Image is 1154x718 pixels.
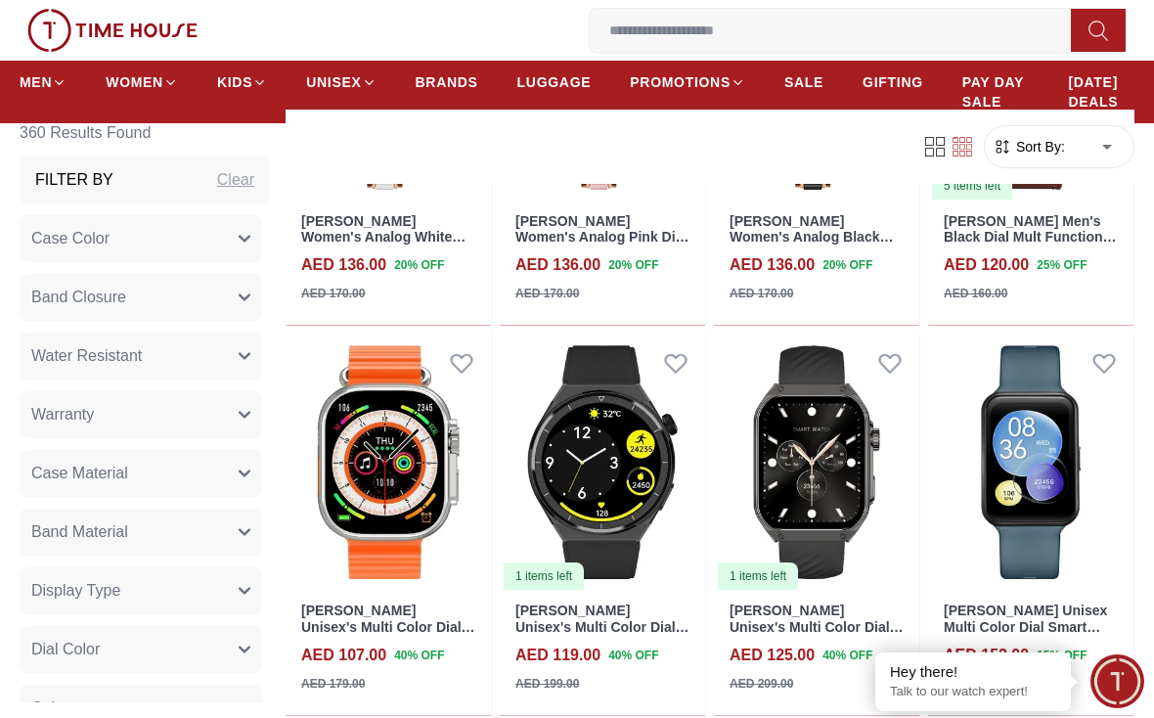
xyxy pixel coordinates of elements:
div: Hey there! [890,662,1056,682]
h4: AED 120.00 [944,253,1029,277]
span: Warranty [31,403,94,426]
button: Dial Color [20,626,262,673]
a: Kenneth Scott Unisex's Multi Color Dial Smart Watch - KG9X-XSBBH1 items left [500,334,705,591]
a: MEN [20,65,67,100]
div: AED 209.00 [730,675,793,693]
button: Case Color [20,215,262,262]
span: Dial Color [31,638,100,661]
img: ... [27,9,198,52]
a: LUGGAGE [517,65,592,100]
span: 20 % OFF [608,256,658,274]
span: MEN [20,72,52,92]
h4: AED 152.00 [944,644,1029,667]
div: AED 170.00 [301,285,365,302]
a: [PERSON_NAME] Women's Analog Pink Dial Watch-K23547-KCPP [515,213,689,262]
h6: 360 Results Found [20,110,270,157]
div: AED 170.00 [515,285,579,302]
div: 5 items left [932,172,1012,200]
button: Display Type [20,567,262,614]
button: Warranty [20,391,262,438]
span: PAY DAY SALE [962,72,1030,112]
button: Water Resistant [20,333,262,380]
a: PAY DAY SALE [962,65,1030,119]
img: Kenneth Scott Unisex's Multi Color Dial Smart Watch - KULMX-SSOBX [286,334,491,591]
span: 40 % OFF [394,647,444,664]
div: AED 160.00 [944,285,1007,302]
h4: AED 136.00 [730,253,815,277]
a: GIFTING [863,65,923,100]
a: [PERSON_NAME] Unisex's Multi Color Dial Smart Watch - KG9X-XSBBH [515,603,689,667]
span: Sort By: [1012,137,1065,157]
a: PROMOTIONS [630,65,745,100]
a: [PERSON_NAME] Unisex Multi Color Dial Smart Watch With Interchangeable Strap-KBLZ-XSBBX [944,603,1107,684]
a: BRANDS [416,65,478,100]
div: 1 items left [504,562,584,590]
div: AED 170.00 [730,285,793,302]
span: LUGGAGE [517,72,592,92]
span: Band Material [31,520,128,544]
a: [PERSON_NAME] Unisex's Multi Color Dial Smart Watch - KULMX-SSOBX [301,603,475,667]
span: 40 % OFF [608,647,658,664]
h4: AED 136.00 [301,253,386,277]
a: KIDS [217,65,267,100]
span: SALE [784,72,823,92]
div: AED 179.00 [301,675,365,693]
a: [PERSON_NAME] Unisex's Multi Color Dial Smart Watch - KCRV9-XSBBE [730,603,904,667]
a: SALE [784,65,823,100]
button: Sort By: [993,137,1065,157]
a: [DATE] DEALS [1068,65,1134,119]
span: 20 % OFF [394,256,444,274]
div: Chat Widget [1090,654,1144,708]
button: Band Material [20,509,262,556]
span: WOMEN [106,72,163,92]
span: BRANDS [416,72,478,92]
span: GIFTING [863,72,923,92]
span: Display Type [31,579,120,603]
span: 25 % OFF [1037,256,1087,274]
h3: Filter By [35,168,113,192]
h4: AED 125.00 [730,644,815,667]
span: Case Color [31,227,110,250]
a: UNISEX [306,65,376,100]
p: Talk to our watch expert! [890,684,1056,700]
img: Kenneth Scott Unisex's Multi Color Dial Smart Watch - KCRV9-XSBBE [714,334,919,591]
img: Kenneth Scott Unisex's Multi Color Dial Smart Watch - KG9X-XSBBH [500,334,705,591]
div: Clear [217,168,254,192]
h4: AED 136.00 [515,253,600,277]
a: [PERSON_NAME] Women's Analog White Dial Watch-K23547-KCWW [301,213,473,262]
span: 15 % OFF [1037,647,1087,664]
img: Kenneth Scott Unisex Multi Color Dial Smart Watch With Interchangeable Strap-KBLZ-XSBBX [928,334,1133,591]
button: Band Closure [20,274,262,321]
a: WOMEN [106,65,178,100]
span: Water Resistant [31,344,142,368]
a: [PERSON_NAME] Women's Analog Black Dial Watch-K23547-KCBB [730,213,896,262]
div: AED 199.00 [515,675,579,693]
span: [DATE] DEALS [1068,72,1134,112]
a: Kenneth Scott Unisex's Multi Color Dial Smart Watch - KCRV9-XSBBE1 items left [714,334,919,591]
span: Band Closure [31,286,126,309]
h4: AED 107.00 [301,644,386,667]
span: Case Material [31,462,128,485]
span: KIDS [217,72,252,92]
span: 20 % OFF [822,256,872,274]
span: 40 % OFF [822,647,872,664]
span: PROMOTIONS [630,72,731,92]
span: UNISEX [306,72,361,92]
div: 1 items left [718,562,798,590]
a: [PERSON_NAME] Men's Black Dial Mult Function Watch - K24115-BLDB [944,213,1117,262]
button: Case Material [20,450,262,497]
h4: AED 119.00 [515,644,600,667]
